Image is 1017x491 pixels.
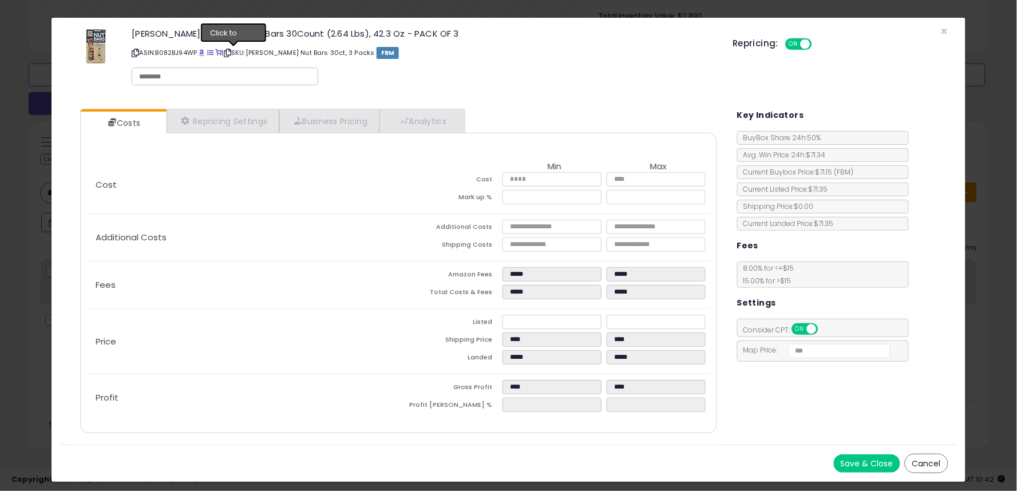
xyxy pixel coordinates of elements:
span: ON [793,324,807,334]
td: Listed [398,315,502,332]
td: Profit [PERSON_NAME] % [398,398,502,415]
a: BuyBox page [199,48,205,57]
a: All offer listings [207,48,213,57]
span: Avg. Win Price 24h: $71.34 [738,150,826,160]
span: OFF [816,324,834,334]
td: Mark up % [398,190,502,208]
span: FBM [377,47,399,59]
span: Shipping Price: $0.00 [738,201,814,211]
td: Gross Profit [398,380,502,398]
span: 15.00 % for > $15 [738,276,792,286]
span: Map Price: [738,345,891,355]
td: Amazon Fees [398,267,502,285]
th: Min [502,162,607,172]
span: BuyBox Share 24h: 50% [738,133,821,142]
span: × [941,23,948,39]
h5: Settings [737,296,776,310]
p: Additional Costs [86,233,398,242]
span: ( FBM ) [834,167,854,177]
p: Cost [86,180,398,189]
img: 21EiJ85vECL._SL60_.jpg [79,29,113,64]
p: Profit [86,393,398,402]
a: Costs [81,112,165,134]
a: Repricing Settings [167,109,280,133]
button: Cancel [905,454,948,473]
span: Current Listed Price: $71.35 [738,184,828,194]
h5: Repricing: [733,39,778,48]
p: Fees [86,280,398,290]
td: Total Costs & Fees [398,285,502,303]
td: Landed [398,350,502,368]
a: Business Pricing [279,109,379,133]
span: 8.00 % for <= $15 [738,263,794,286]
td: Shipping Costs [398,237,502,255]
span: OFF [810,39,829,49]
span: ON [787,39,801,49]
a: Analytics [379,109,464,133]
p: ASIN: B082BJ94WP | SKU: [PERSON_NAME] Nut Bars 30ct, 3 Packs [132,43,715,62]
span: $71.15 [816,167,854,177]
td: Cost [398,172,502,190]
span: Current Buybox Price: [738,167,854,177]
span: Consider CPT: [738,325,833,335]
a: Your listing only [215,48,221,57]
h5: Key Indicators [737,108,804,122]
h3: [PERSON_NAME] Signature Nut Bars 30Count (2.64 Lbs), 42.3 Oz - PACK OF 3 [132,29,715,38]
th: Max [607,162,711,172]
h5: Fees [737,239,759,253]
td: Shipping Price [398,332,502,350]
p: Price [86,337,398,346]
button: Save & Close [834,454,900,473]
td: Additional Costs [398,220,502,237]
span: Current Landed Price: $71.35 [738,219,834,228]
